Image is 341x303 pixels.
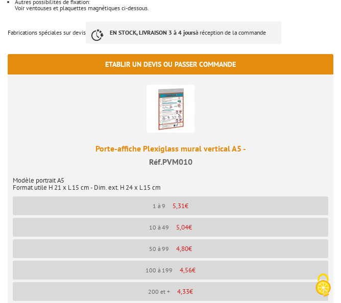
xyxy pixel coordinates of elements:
span: Réf.PVM010 [13,156,328,168]
p: € [176,218,192,237]
p: 50 à 99 [149,239,169,258]
p: € [176,239,192,258]
p: 200 et + [148,282,170,301]
img: Cookies (fenêtre modale) [310,272,336,298]
div: Voir ventouses et plaquettes magnétiques ci-dessous. [15,5,333,11]
span: 5,31 [173,201,185,210]
p: € [173,196,188,215]
p: 100 à 199 [145,261,173,280]
div: Porte-affiche Plexiglass mural vertical A5 - [13,143,328,168]
span: 4,80 [176,244,188,253]
span: 4,33 [177,287,189,296]
p: Modèle portrait A5 Format utile H 21 x L 15 cm - Dim. ext. H 24 x L 15 cm [13,170,328,191]
p: à réception de la commande [86,21,281,44]
h3: Etablir un devis ou passer commande [8,54,333,74]
strong: EN STOCK, LIVRAISON 3 à 4 jours [110,29,196,36]
p: 10 à 49 [149,218,169,237]
span: 4,56 [180,266,192,274]
button: Cookies (fenêtre modale) [305,268,341,303]
span: 5,04 [176,223,188,232]
img: Porte-affiche Plexiglass mural vertical A5 [147,85,194,133]
p: 1 à 9 [153,196,165,215]
p: € [180,261,196,280]
p: € [177,282,193,301]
